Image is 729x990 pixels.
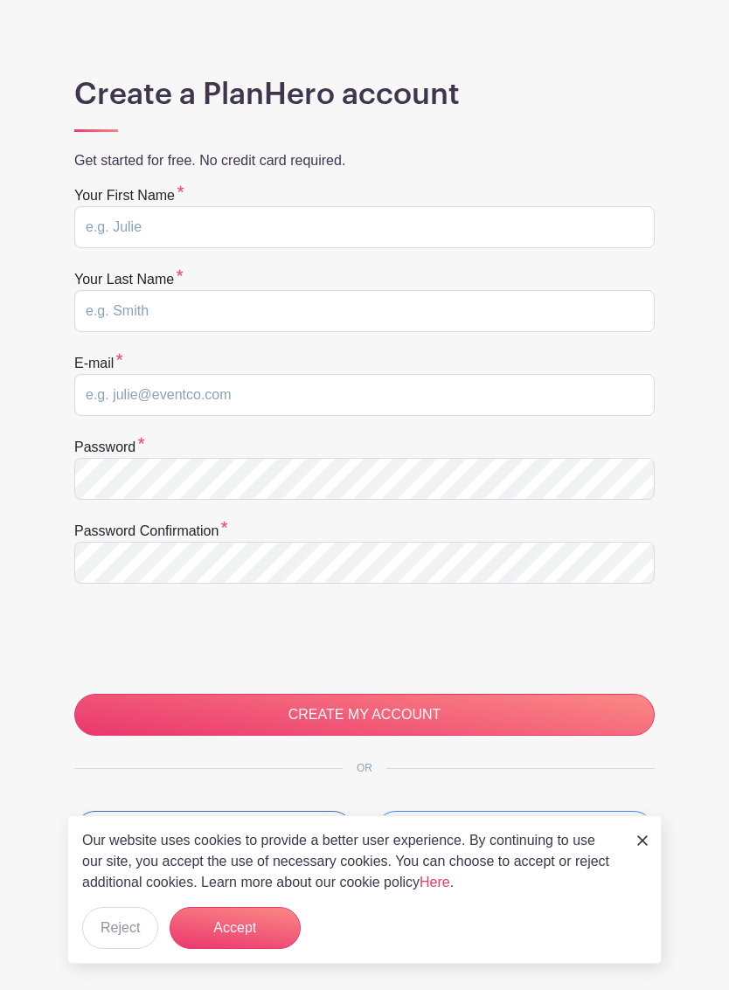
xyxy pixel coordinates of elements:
[74,374,655,416] input: e.g. julie@eventco.com
[82,907,158,949] button: Reject
[74,353,123,374] label: E-mail
[74,694,655,736] input: CREATE MY ACCOUNT
[74,521,228,542] label: Password confirmation
[74,77,655,113] h1: Create a PlanHero account
[74,437,145,458] label: Password
[74,185,184,206] label: Your first name
[170,907,301,949] button: Accept
[74,269,184,290] label: Your last name
[74,811,354,853] button: Login with Facebook
[637,835,648,846] img: close_button-5f87c8562297e5c2d7936805f587ecaba9071eb48480494691a3f1689db116b3.svg
[375,811,655,853] button: Login with Google
[343,762,386,774] span: OR
[74,290,655,332] input: e.g. Smith
[64,888,665,909] span: Signing up means you're okay with [PERSON_NAME]'s
[82,830,619,893] p: Our website uses cookies to provide a better user experience. By continuing to use our site, you ...
[74,605,340,673] iframe: reCAPTCHA
[74,206,655,248] input: e.g. Julie
[74,150,655,171] p: Get started for free. No credit card required.
[420,875,450,890] a: Here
